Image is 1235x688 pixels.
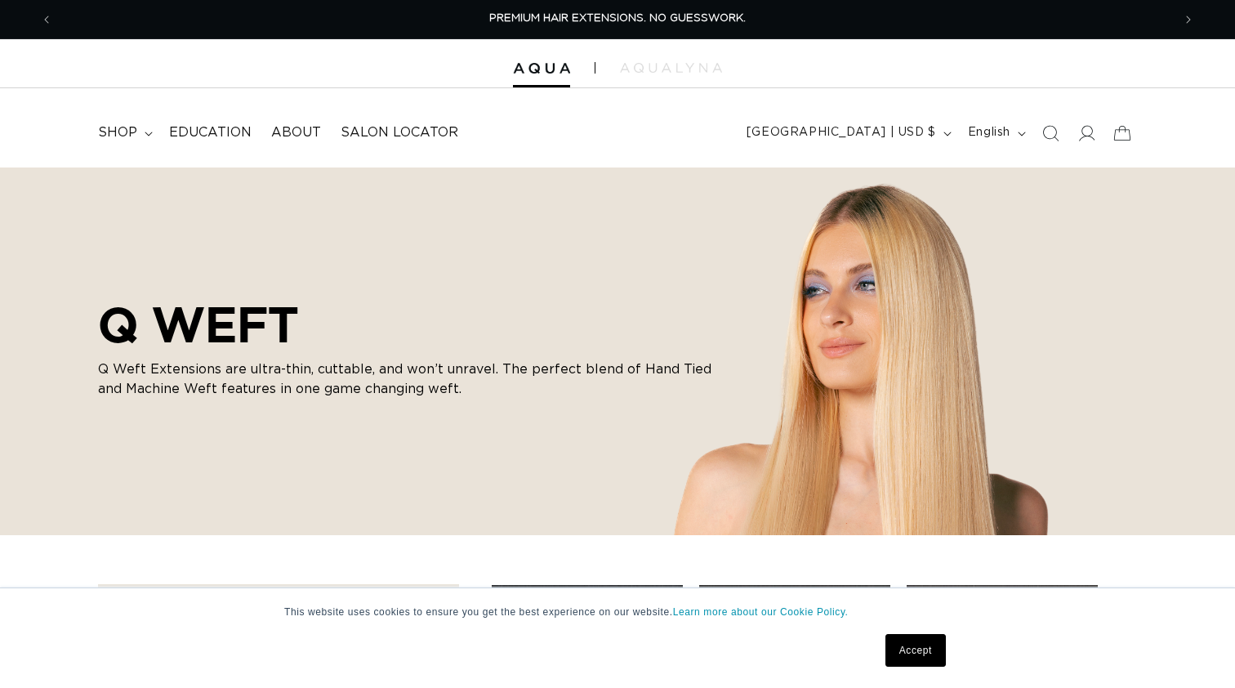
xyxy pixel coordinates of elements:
[98,296,719,353] h2: Q WEFT
[958,118,1032,149] button: English
[1170,4,1206,35] button: Next announcement
[885,634,946,667] a: Accept
[29,4,65,35] button: Previous announcement
[620,63,722,73] img: aqualyna.com
[513,63,570,74] img: Aqua Hair Extensions
[737,118,958,149] button: [GEOGRAPHIC_DATA] | USD $
[169,124,252,141] span: Education
[88,114,159,151] summary: shop
[673,606,849,618] a: Learn more about our Cookie Policy.
[747,124,936,141] span: [GEOGRAPHIC_DATA] | USD $
[331,114,468,151] a: Salon Locator
[98,124,137,141] span: shop
[261,114,331,151] a: About
[98,360,719,399] p: Q Weft Extensions are ultra-thin, cuttable, and won’t unravel. The perfect blend of Hand Tied and...
[341,124,458,141] span: Salon Locator
[1032,115,1068,151] summary: Search
[271,124,321,141] span: About
[968,124,1010,141] span: English
[159,114,261,151] a: Education
[284,605,951,619] p: This website uses cookies to ensure you get the best experience on our website.
[489,13,746,24] span: PREMIUM HAIR EXTENSIONS. NO GUESSWORK.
